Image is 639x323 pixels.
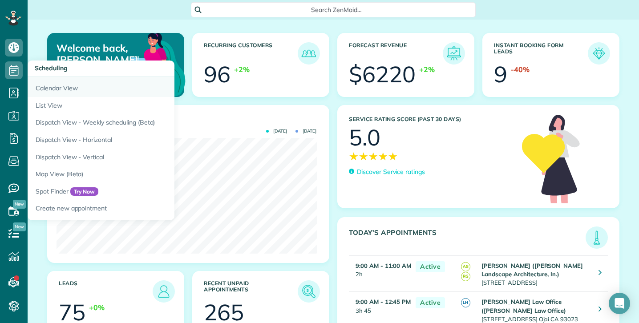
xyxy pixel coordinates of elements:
[481,298,566,314] strong: [PERSON_NAME] Law Office ([PERSON_NAME] Law Office)
[28,114,250,131] a: Dispatch View - Weekly scheduling (Beta)
[28,200,250,220] a: Create new appointment
[356,298,411,305] strong: 9:00 AM - 12:45 PM
[89,303,105,313] div: +0%
[419,65,435,75] div: +2%
[349,229,586,249] h3: Today's Appointments
[445,44,463,62] img: icon_forecast_revenue-8c13a41c7ed35a8dcfafea3cbb826a0462acb37728057bba2d056411b612bbbe.png
[13,222,26,231] span: New
[388,149,398,164] span: ★
[368,149,378,164] span: ★
[70,187,99,196] span: Try Now
[359,149,368,164] span: ★
[349,63,416,85] div: $6220
[295,129,316,133] span: [DATE]
[59,117,320,125] h3: Actual Revenue this month
[204,63,231,85] div: 96
[461,298,470,307] span: LH
[357,167,425,177] p: Discover Service ratings
[101,23,187,109] img: dashboard_welcome-42a62b7d889689a78055ac9021e634bf52bae3f8056760290aed330b23ab8690.png
[28,97,250,114] a: List View
[461,262,470,271] span: AS
[588,229,606,246] img: icon_todays_appointments-901f7ab196bb0bea1936b74009e4eb5ffbc2d2711fa7634e0d609ed5ef32b18b.png
[416,297,445,308] span: Active
[57,42,139,66] p: Welcome back, [PERSON_NAME]!
[416,261,445,272] span: Active
[300,283,318,300] img: icon_unpaid_appointments-47b8ce3997adf2238b356f14209ab4cced10bd1f174958f3ca8f1d0dd7fffeee.png
[28,183,250,200] a: Spot FinderTry Now
[494,42,588,65] h3: Instant Booking Form Leads
[13,200,26,209] span: New
[204,280,298,303] h3: Recent unpaid appointments
[28,77,250,97] a: Calendar View
[378,149,388,164] span: ★
[349,167,425,177] a: Discover Service ratings
[155,283,173,300] img: icon_leads-1bed01f49abd5b7fead27621c3d59655bb73ed531f8eeb49469d10e621d6b896.png
[349,149,359,164] span: ★
[356,262,411,269] strong: 9:00 AM - 11:00 AM
[349,116,513,122] h3: Service Rating score (past 30 days)
[28,131,250,149] a: Dispatch View - Horizontal
[349,256,411,292] td: 2h
[461,272,470,281] span: RG
[479,256,592,292] td: [STREET_ADDRESS]
[266,129,287,133] span: [DATE]
[28,166,250,183] a: Map View (Beta)
[28,149,250,166] a: Dispatch View - Vertical
[300,44,318,62] img: icon_recurring_customers-cf858462ba22bcd05b5a5880d41d6543d210077de5bb9ebc9590e49fd87d84ed.png
[349,42,443,65] h3: Forecast Revenue
[204,42,298,65] h3: Recurring Customers
[349,126,380,149] div: 5.0
[234,65,250,75] div: +2%
[609,293,630,314] div: Open Intercom Messenger
[59,280,153,303] h3: Leads
[35,64,68,72] span: Scheduling
[494,63,507,85] div: 9
[511,65,530,75] div: -40%
[590,44,608,62] img: icon_form_leads-04211a6a04a5b2264e4ee56bc0799ec3eb69b7e499cbb523a139df1d13a81ae0.png
[481,262,583,278] strong: [PERSON_NAME] ([PERSON_NAME] Landscape Architecture, In.)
